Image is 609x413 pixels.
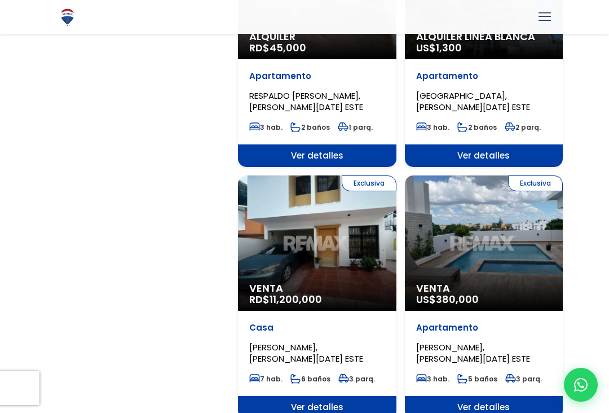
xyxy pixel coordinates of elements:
[505,122,541,132] span: 2 parq.
[416,292,479,306] span: US$
[416,90,530,113] span: [GEOGRAPHIC_DATA], [PERSON_NAME][DATE] ESTE
[338,122,373,132] span: 1 parq.
[505,374,542,384] span: 3 parq.
[249,283,385,294] span: Venta
[249,341,363,364] span: [PERSON_NAME], [PERSON_NAME][DATE] ESTE
[238,144,396,167] span: Ver detalles
[249,374,283,384] span: 7 hab.
[338,374,375,384] span: 3 parq.
[416,31,552,42] span: Alquiler Linea Blanca
[249,90,363,113] span: RESPALDO [PERSON_NAME], [PERSON_NAME][DATE] ESTE
[342,175,396,191] span: Exclusiva
[436,292,479,306] span: 380,000
[270,292,322,306] span: 11,200,000
[436,41,462,55] span: 1,300
[508,175,563,191] span: Exclusiva
[416,71,552,82] p: Apartamento
[457,374,497,384] span: 5 baños
[249,292,322,306] span: RD$
[416,322,552,333] p: Apartamento
[535,7,554,27] a: mobile menu
[416,122,449,132] span: 3 hab.
[457,122,497,132] span: 2 baños
[58,7,77,27] img: Logo de REMAX
[270,41,306,55] span: 45,000
[249,31,385,42] span: Alquiler
[249,71,385,82] p: Apartamento
[290,122,330,132] span: 2 baños
[249,122,283,132] span: 3 hab.
[249,41,306,55] span: RD$
[249,322,385,333] p: Casa
[416,41,462,55] span: US$
[416,283,552,294] span: Venta
[405,144,563,167] span: Ver detalles
[416,341,530,364] span: [PERSON_NAME], [PERSON_NAME][DATE] ESTE
[290,374,330,384] span: 6 baños
[416,374,449,384] span: 3 hab.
